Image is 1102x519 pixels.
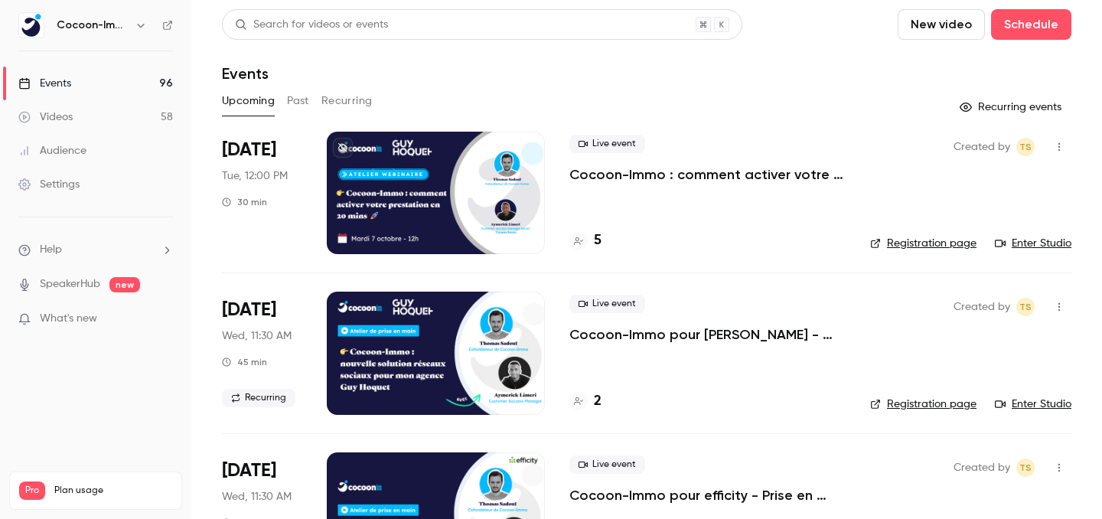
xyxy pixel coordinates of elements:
[222,168,288,184] span: Tue, 12:00 PM
[155,312,173,326] iframe: Noticeable Trigger
[222,64,269,83] h1: Events
[569,325,846,344] a: Cocoon-Immo pour [PERSON_NAME] - Prise en main
[40,311,97,327] span: What's new
[222,196,267,208] div: 30 min
[954,138,1010,156] span: Created by
[57,18,129,33] h6: Cocoon-Immo
[222,459,276,483] span: [DATE]
[222,138,276,162] span: [DATE]
[222,356,267,368] div: 45 min
[995,236,1071,251] a: Enter Studio
[953,95,1071,119] button: Recurring events
[18,242,173,258] li: help-dropdown-opener
[222,298,276,322] span: [DATE]
[1019,138,1032,156] span: TS
[569,391,602,412] a: 2
[569,486,846,504] a: Cocoon-Immo pour efficity - Prise en main
[870,236,976,251] a: Registration page
[594,230,602,251] h4: 5
[1016,138,1035,156] span: Thomas Sadoul
[569,455,645,474] span: Live event
[569,230,602,251] a: 5
[18,109,73,125] div: Videos
[1019,298,1032,316] span: TS
[321,89,373,113] button: Recurring
[18,76,71,91] div: Events
[995,397,1071,412] a: Enter Studio
[40,276,100,292] a: SpeakerHub
[898,9,985,40] button: New video
[19,481,45,500] span: Pro
[954,459,1010,477] span: Created by
[40,242,62,258] span: Help
[222,489,292,504] span: Wed, 11:30 AM
[19,13,44,38] img: Cocoon-Immo
[109,277,140,292] span: new
[222,89,275,113] button: Upcoming
[1016,459,1035,477] span: Thomas Sadoul
[18,177,80,192] div: Settings
[991,9,1071,40] button: Schedule
[569,165,846,184] a: Cocoon-Immo : comment activer votre prestation en 20 mins pour des réseaux sociaux au top 🚀
[954,298,1010,316] span: Created by
[569,135,645,153] span: Live event
[569,295,645,313] span: Live event
[287,89,309,113] button: Past
[235,17,388,33] div: Search for videos or events
[1016,298,1035,316] span: Thomas Sadoul
[222,132,302,254] div: Oct 7 Tue, 12:00 PM (Europe/Paris)
[54,485,172,497] span: Plan usage
[222,389,295,407] span: Recurring
[594,391,602,412] h4: 2
[18,143,86,158] div: Audience
[222,292,302,414] div: Oct 8 Wed, 11:30 AM (Europe/Paris)
[870,397,976,412] a: Registration page
[1019,459,1032,477] span: TS
[222,328,292,344] span: Wed, 11:30 AM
